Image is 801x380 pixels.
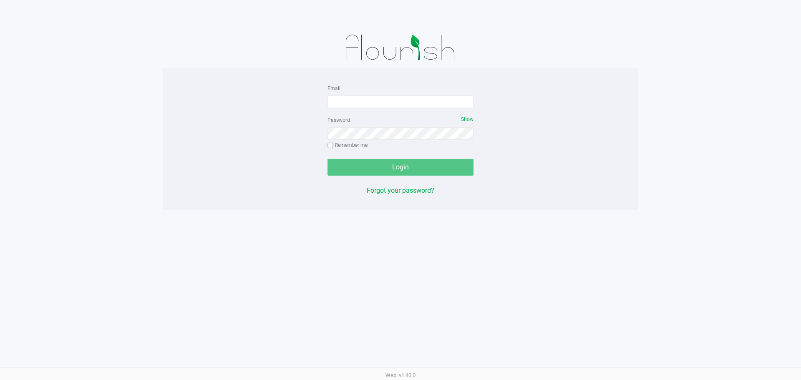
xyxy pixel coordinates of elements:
span: Show [461,116,474,122]
label: Email [327,85,340,92]
label: Password [327,116,350,124]
input: Remember me [327,143,333,148]
button: Forgot your password? [367,186,434,196]
label: Remember me [327,141,368,149]
span: Web: v1.40.0 [385,372,416,378]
